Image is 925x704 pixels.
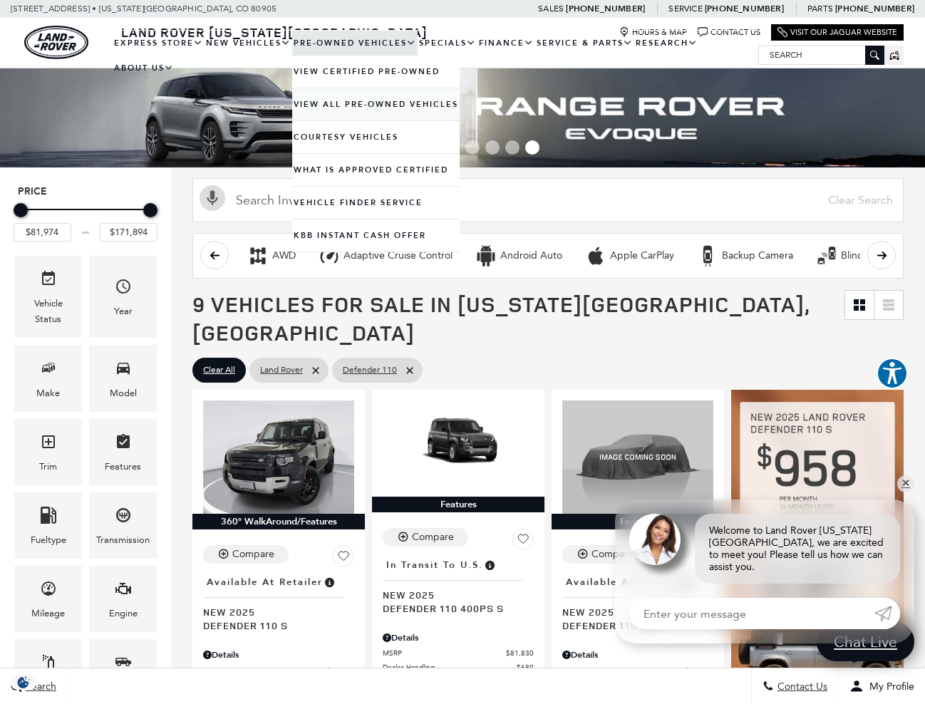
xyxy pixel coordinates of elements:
[36,385,60,401] div: Make
[383,662,534,673] a: Dealer Handling $689
[864,680,914,693] span: My Profile
[192,178,904,222] input: Search Inventory
[40,430,57,459] span: Trim
[40,266,57,296] span: Vehicle
[668,4,702,14] span: Service
[383,648,506,658] span: MSRP
[418,31,477,56] a: Specials
[203,361,235,379] span: Clear All
[839,668,925,704] button: Open user profile menu
[591,548,634,561] div: Compare
[412,531,454,544] div: Compare
[114,304,133,319] div: Year
[610,249,674,262] div: Apple CarPlay
[40,503,57,532] span: Fueltype
[115,356,132,385] span: Model
[506,648,534,658] span: $81,830
[18,185,153,198] h5: Price
[517,662,534,673] span: $689
[40,576,57,606] span: Mileage
[562,665,686,675] span: MSRP
[40,650,57,679] span: Color
[192,289,810,347] span: 9 Vehicles for Sale in [US_STATE][GEOGRAPHIC_DATA], [GEOGRAPHIC_DATA]
[323,574,336,590] span: Vehicle is in stock and ready for immediate delivery. Due to demand, availability is subject to c...
[109,606,138,621] div: Engine
[205,31,292,56] a: New Vehicles
[485,140,500,155] span: Go to slide 6
[292,187,460,219] a: Vehicle Finder Service
[535,31,634,56] a: Service & Parts
[100,223,157,242] input: Maximum
[247,245,269,266] div: AWD
[538,4,564,14] span: Sales
[577,241,682,271] button: Apple CarPlayApple CarPlay
[40,356,57,385] span: Make
[386,557,483,573] span: In Transit to U.S.
[203,648,354,661] div: Pricing Details - Defender 110 S
[239,241,304,271] button: AWDAWD
[203,572,354,632] a: Available at RetailerNew 2025Defender 110 S
[562,648,713,661] div: Pricing Details - Defender 110 S
[689,241,801,271] button: Backup CameraBackup Camera
[113,31,758,81] nav: Main Navigation
[333,545,354,572] button: Save Vehicle
[113,24,436,41] a: Land Rover [US_STATE][GEOGRAPHIC_DATA]
[697,245,718,266] div: Backup Camera
[477,31,535,56] a: Finance
[695,514,900,584] div: Welcome to Land Rover [US_STATE][GEOGRAPHIC_DATA], we are excited to meet you! Please tell us how...
[311,241,460,271] button: Adaptive Cruise ControlAdaptive Cruise Control
[203,605,343,618] span: New 2025
[89,492,157,559] div: TransmissionTransmission
[14,345,82,411] div: MakeMake
[292,88,460,120] a: View All Pre-Owned Vehicles
[14,223,71,242] input: Minimum
[39,459,57,475] div: Trim
[552,514,724,529] div: Features
[629,598,874,629] input: Enter your message
[31,532,66,548] div: Fueltype
[343,361,397,379] span: Defender 110
[383,588,523,601] span: New 2025
[686,665,713,675] span: $82,628
[759,46,884,63] input: Search
[722,249,793,262] div: Backup Camera
[512,528,534,555] button: Save Vehicle
[292,121,460,153] a: Courtesy Vehicles
[207,574,323,590] span: Available at Retailer
[31,606,65,621] div: Mileage
[383,631,534,644] div: Pricing Details - Defender 110 400PS S
[807,4,833,14] span: Parts
[200,185,225,211] svg: Click to toggle on voice search
[14,419,82,485] div: TrimTrim
[89,566,157,632] div: EngineEngine
[110,385,137,401] div: Model
[203,545,289,564] button: Compare Vehicle
[562,605,703,618] span: New 2025
[14,198,157,242] div: Price
[260,361,303,379] span: Land Rover
[867,241,896,269] button: scroll right
[89,419,157,485] div: FeaturesFeatures
[845,291,874,319] a: Grid View
[326,665,354,675] span: $81,285
[292,31,418,56] a: Pre-Owned Vehicles
[383,400,534,485] img: 2025 LAND ROVER Defender 110 400PS S
[383,662,517,673] span: Dealer Handling
[11,4,277,14] a: [STREET_ADDRESS] • [US_STATE][GEOGRAPHIC_DATA], CO 80905
[192,514,365,529] div: 360° WalkAround/Features
[383,528,468,547] button: Compare Vehicle
[115,650,132,679] span: Bodystyle
[505,140,520,155] span: Go to slide 7
[115,274,132,304] span: Year
[24,26,88,59] img: Land Rover
[272,249,296,262] div: AWD
[877,358,908,392] aside: Accessibility Help Desk
[25,296,71,327] div: Vehicle Status
[467,241,570,271] button: Android AutoAndroid Auto
[777,27,897,38] a: Visit Our Jaguar Website
[115,430,132,459] span: Features
[500,249,562,262] div: Android Auto
[372,497,544,512] div: Features
[113,56,175,81] a: About Us
[383,648,534,658] a: MSRP $81,830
